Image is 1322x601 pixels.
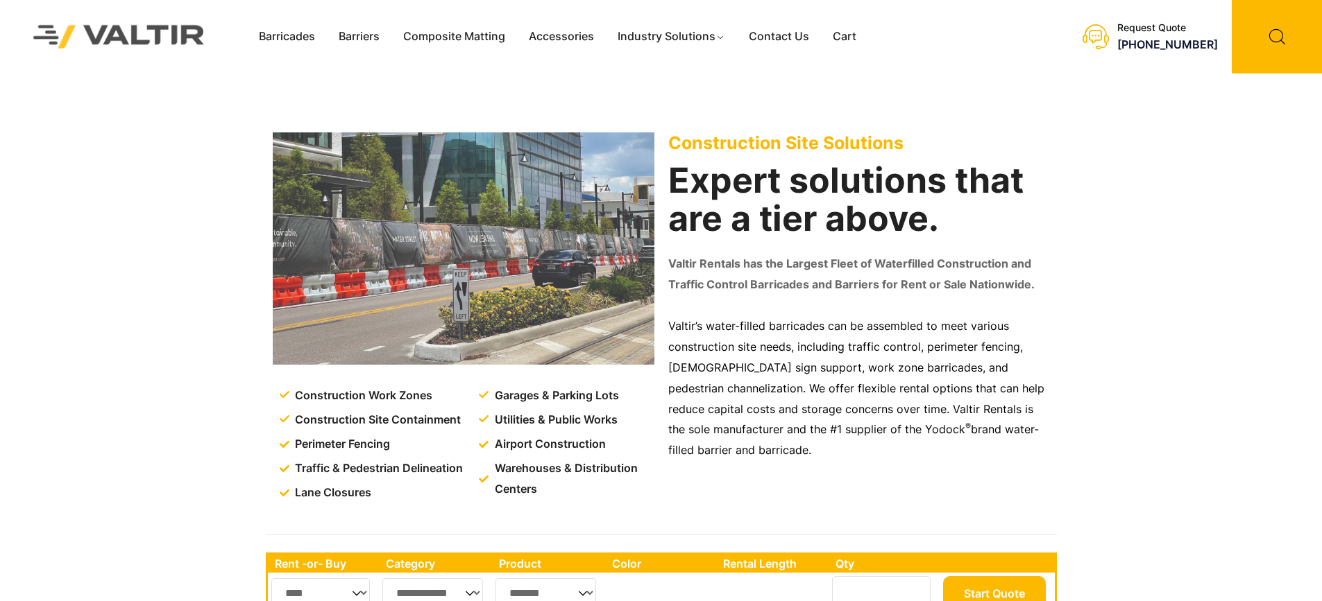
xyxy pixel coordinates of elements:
[379,555,493,573] th: Category
[1117,37,1218,51] a: [PHONE_NUMBER]
[268,555,379,573] th: Rent -or- Buy
[668,132,1050,153] p: Construction Site Solutions
[291,434,390,455] span: Perimeter Fencing
[716,555,829,573] th: Rental Length
[829,555,939,573] th: Qty
[291,482,371,503] span: Lane Closures
[391,26,517,47] a: Composite Matting
[821,26,868,47] a: Cart
[965,421,971,431] sup: ®
[668,316,1050,461] p: Valtir’s water-filled barricades can be assembled to meet various construction site needs, includ...
[247,26,327,47] a: Barricades
[491,410,618,430] span: Utilities & Public Works
[491,434,606,455] span: Airport Construction
[517,26,606,47] a: Accessories
[327,26,391,47] a: Barriers
[491,385,619,406] span: Garages & Parking Lots
[492,555,605,573] th: Product
[15,7,223,66] img: Valtir Rentals
[668,162,1050,238] h2: Expert solutions that are a tier above.
[291,458,463,479] span: Traffic & Pedestrian Delineation
[491,458,657,500] span: Warehouses & Distribution Centers
[737,26,821,47] a: Contact Us
[605,555,717,573] th: Color
[668,254,1050,295] p: Valtir Rentals has the Largest Fleet of Waterfilled Construction and Traffic Control Barricades a...
[1117,22,1218,34] div: Request Quote
[606,26,737,47] a: Industry Solutions
[291,410,461,430] span: Construction Site Containment
[291,385,432,406] span: Construction Work Zones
